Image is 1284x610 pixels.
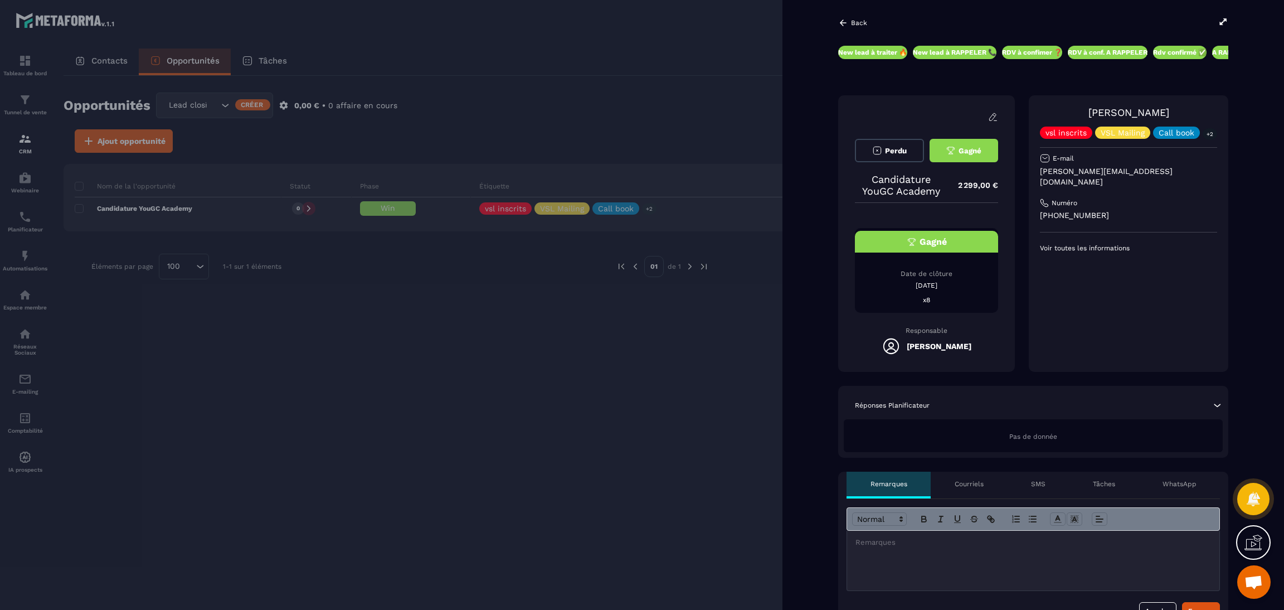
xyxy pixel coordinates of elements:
[913,48,996,57] p: New lead à RAPPELER 📞
[1237,565,1271,599] a: Ouvrir le chat
[1009,433,1057,440] span: Pas de donnée
[851,19,867,27] p: Back
[1040,244,1217,253] p: Voir toutes les informations
[855,401,930,410] p: Réponses Planificateur
[855,296,998,304] p: x8
[947,175,998,196] p: 2 299,00 €
[920,236,947,247] span: Gagné
[855,173,947,197] p: Candidature YouGC Academy
[1153,48,1207,57] p: Rdv confirmé ✅
[1052,199,1077,207] p: Numéro
[955,480,984,488] p: Courriels
[930,139,999,162] button: Gagné
[855,327,998,335] p: Responsable
[1068,48,1147,57] p: RDV à conf. A RAPPELER
[1163,480,1197,488] p: WhatsApp
[1040,210,1217,221] p: [PHONE_NUMBER]
[1088,106,1169,118] a: [PERSON_NAME]
[885,147,907,155] span: Perdu
[838,48,907,57] p: New lead à traiter 🔥
[1031,480,1045,488] p: SMS
[1053,154,1074,163] p: E-mail
[870,480,907,488] p: Remarques
[1093,480,1115,488] p: Tâches
[1040,166,1217,187] p: [PERSON_NAME][EMAIL_ADDRESS][DOMAIN_NAME]
[855,281,998,290] p: [DATE]
[855,269,998,278] p: Date de clôture
[907,342,971,351] h5: [PERSON_NAME]
[1159,129,1194,137] p: Call book
[855,139,924,162] button: Perdu
[1045,129,1087,137] p: vsl inscrits
[1203,128,1217,140] p: +2
[1101,129,1145,137] p: VSL Mailing
[1002,48,1062,57] p: RDV à confimer ❓
[959,147,981,155] span: Gagné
